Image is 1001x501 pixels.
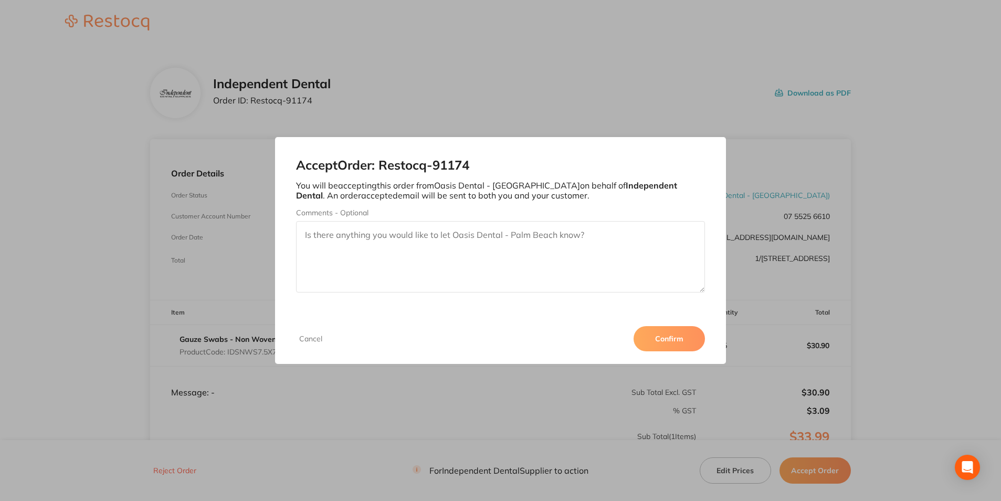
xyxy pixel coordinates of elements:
div: Open Intercom Messenger [955,455,980,480]
h2: Accept Order: Restocq- 91174 [296,158,704,173]
p: You will be accepting this order from Oasis Dental - [GEOGRAPHIC_DATA] on behalf of . An order ac... [296,181,704,200]
label: Comments - Optional [296,208,704,217]
button: Confirm [634,326,705,351]
button: Cancel [296,334,325,343]
b: Independent Dental [296,180,677,200]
